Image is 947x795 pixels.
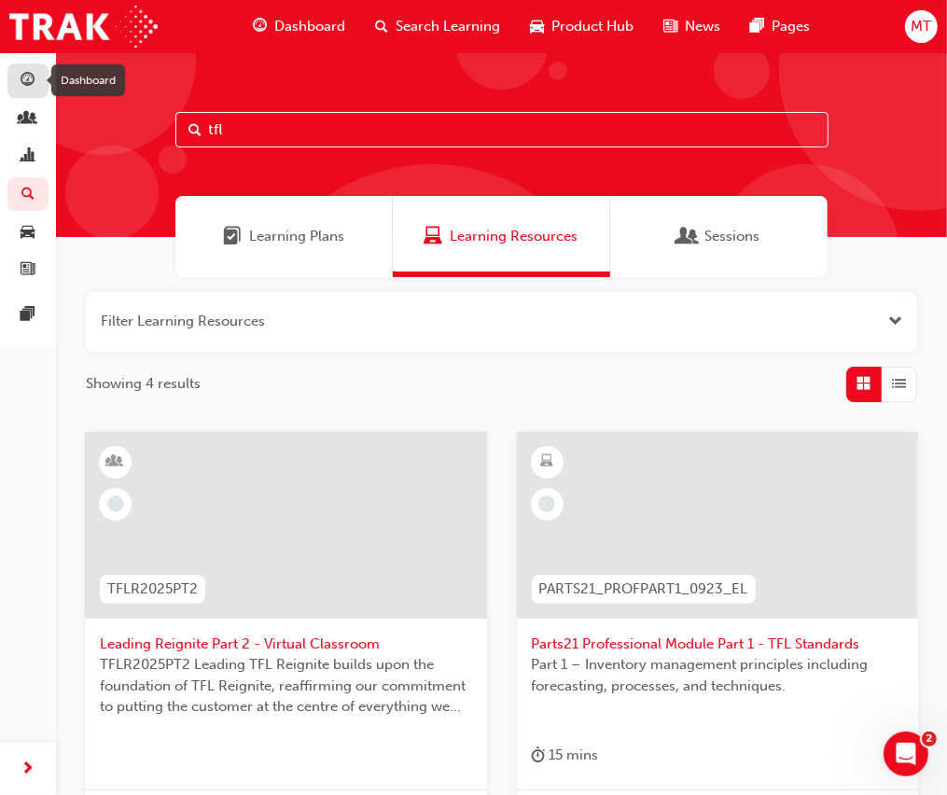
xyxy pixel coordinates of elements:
span: Grid [857,373,871,395]
span: Learning Resources [451,226,578,247]
span: news-icon [21,262,35,279]
span: guage-icon [21,73,35,90]
span: guage-icon [253,15,267,38]
span: Search [189,119,202,141]
span: Leading Reignite Part 2 - Virtual Classroom [100,634,472,655]
button: MT [905,10,938,43]
span: car-icon [21,224,35,241]
a: Learning ResourcesLearning Resources [393,196,610,277]
span: Product Hub [551,16,634,37]
input: Search... [175,112,829,147]
span: learningRecordVerb_NONE-icon [538,495,555,512]
span: next-icon [21,758,35,781]
span: Dashboard [274,16,345,37]
span: Learning Plans [223,226,242,247]
a: search-iconSearch Learning [360,7,515,46]
span: Learning Plans [249,226,344,247]
iframe: Intercom live chat [884,732,928,776]
a: car-iconProduct Hub [515,7,648,46]
span: Sessions [678,226,697,247]
span: Showing 4 results [86,373,201,395]
span: List [893,373,907,395]
span: chart-icon [21,148,35,165]
span: Learning Resources [425,226,443,247]
span: duration-icon [532,744,546,767]
span: Search Learning [396,16,500,37]
span: TFLR2025PT2 Leading TFL Reignite builds upon the foundation of TFL Reignite, reaffirming our comm... [100,654,472,718]
div: 15 mins [532,744,599,767]
a: guage-iconDashboard [238,7,360,46]
span: search-icon [375,15,388,38]
span: Part 1 – Inventory management principles including forecasting, processes, and techniques. [532,654,904,696]
span: TFLR2025PT2 [107,579,198,600]
span: 2 [922,732,937,746]
span: MT [911,16,931,37]
span: Pages [772,16,810,37]
span: PARTS21_PROFPART1_0923_EL [539,579,748,600]
span: people-icon [21,111,35,128]
span: Sessions [704,226,759,247]
a: pages-iconPages [735,7,825,46]
span: Parts21 Professional Module Part 1 - TFL Standards [532,634,904,655]
img: Trak [9,6,158,48]
a: Learning PlansLearning Plans [175,196,393,277]
div: Dashboard [51,64,125,96]
span: News [685,16,720,37]
span: learningResourceType_INSTRUCTOR_LED-icon [109,450,122,474]
span: learningRecordVerb_NONE-icon [107,495,124,512]
span: learningResourceType_ELEARNING-icon [540,450,553,474]
span: car-icon [530,15,544,38]
span: pages-icon [21,307,35,324]
span: pages-icon [750,15,764,38]
span: news-icon [663,15,677,38]
span: search-icon [21,187,35,203]
a: SessionsSessions [610,196,828,277]
button: Open the filter [888,311,902,332]
a: news-iconNews [648,7,735,46]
